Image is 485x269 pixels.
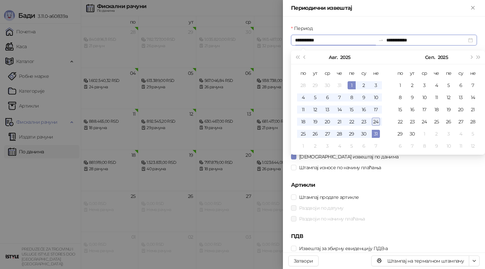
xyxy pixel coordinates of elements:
[372,142,380,150] div: 7
[321,91,333,103] td: 2025-08-06
[445,106,453,114] div: 19
[420,142,428,150] div: 8
[394,103,406,116] td: 2025-09-15
[420,81,428,89] div: 3
[321,79,333,91] td: 2025-07-30
[445,130,453,138] div: 3
[311,142,319,150] div: 2
[296,164,384,171] span: Штампај износе по начину плаћања
[335,142,344,150] div: 4
[348,81,356,89] div: 1
[360,93,368,101] div: 9
[323,93,331,101] div: 6
[323,118,331,126] div: 20
[372,118,380,126] div: 24
[311,93,319,101] div: 5
[443,116,455,128] td: 2025-09-26
[394,91,406,103] td: 2025-09-08
[358,140,370,152] td: 2025-09-06
[291,25,317,32] label: Период
[418,116,430,128] td: 2025-09-24
[432,81,441,89] div: 4
[335,106,344,114] div: 14
[299,106,307,114] div: 11
[430,116,443,128] td: 2025-09-25
[360,142,368,150] div: 6
[370,116,382,128] td: 2025-08-24
[358,91,370,103] td: 2025-08-09
[360,118,368,126] div: 23
[396,106,404,114] div: 15
[467,79,479,91] td: 2025-09-07
[311,81,319,89] div: 29
[445,93,453,101] div: 12
[296,153,401,160] span: [DEMOGRAPHIC_DATA] извештај по данима
[323,130,331,138] div: 27
[323,142,331,150] div: 3
[418,79,430,91] td: 2025-09-03
[438,51,448,64] button: Изабери годину
[340,51,350,64] button: Изабери годину
[294,51,301,64] button: Претходна година (Control + left)
[309,116,321,128] td: 2025-08-19
[370,67,382,79] th: не
[291,181,477,189] h5: Артикли
[372,106,380,114] div: 17
[469,81,477,89] div: 7
[418,67,430,79] th: ср
[348,142,356,150] div: 5
[420,106,428,114] div: 17
[394,67,406,79] th: по
[370,140,382,152] td: 2025-09-07
[309,91,321,103] td: 2025-08-05
[430,128,443,140] td: 2025-10-02
[335,81,344,89] div: 31
[297,128,309,140] td: 2025-08-25
[333,103,346,116] td: 2025-08-14
[396,81,404,89] div: 1
[406,79,418,91] td: 2025-09-02
[329,51,337,64] button: Изабери месец
[296,204,346,212] span: Раздвоји по датуму
[408,130,416,138] div: 30
[455,116,467,128] td: 2025-09-27
[358,116,370,128] td: 2025-08-23
[432,118,441,126] div: 25
[309,103,321,116] td: 2025-08-12
[432,93,441,101] div: 11
[321,140,333,152] td: 2025-09-03
[457,130,465,138] div: 4
[346,128,358,140] td: 2025-08-29
[311,106,319,114] div: 12
[309,128,321,140] td: 2025-08-26
[457,142,465,150] div: 11
[443,67,455,79] th: пе
[346,116,358,128] td: 2025-08-22
[299,118,307,126] div: 18
[467,116,479,128] td: 2025-09-28
[457,81,465,89] div: 6
[445,142,453,150] div: 10
[408,93,416,101] div: 9
[346,67,358,79] th: пе
[418,91,430,103] td: 2025-09-10
[469,130,477,138] div: 5
[297,116,309,128] td: 2025-08-18
[297,91,309,103] td: 2025-08-04
[348,118,356,126] div: 22
[309,79,321,91] td: 2025-07-29
[358,79,370,91] td: 2025-08-02
[467,140,479,152] td: 2025-10-12
[333,67,346,79] th: че
[418,103,430,116] td: 2025-09-17
[299,142,307,150] div: 1
[358,128,370,140] td: 2025-08-30
[311,130,319,138] div: 26
[475,51,482,64] button: Следећа година (Control + right)
[288,256,319,266] button: Затвори
[360,106,368,114] div: 16
[408,118,416,126] div: 23
[348,130,356,138] div: 29
[335,93,344,101] div: 7
[432,106,441,114] div: 18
